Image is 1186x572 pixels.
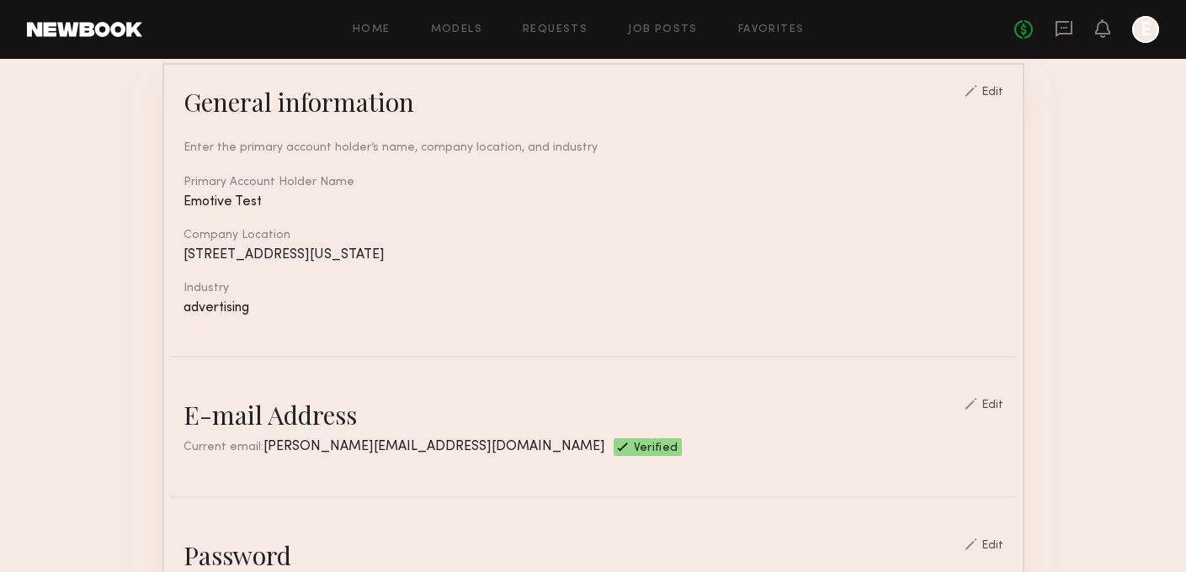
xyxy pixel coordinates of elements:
div: General information [183,85,414,119]
div: Primary Account Holder Name [183,177,1003,188]
div: Password [183,538,291,572]
div: Edit [981,540,1003,552]
div: advertising [183,301,1003,315]
div: Enter the primary account holder’s name, company location, and industry [183,139,1003,156]
div: Current email: [183,438,605,456]
div: E-mail Address [183,398,357,432]
div: Edit [981,400,1003,411]
a: Home [353,24,391,35]
div: Company Location [183,230,1003,241]
div: Edit [981,87,1003,98]
a: Favorites [738,24,805,35]
a: Job Posts [628,24,698,35]
span: Verified [634,442,678,456]
div: Industry [183,283,1003,294]
div: Emotive Test [183,195,1003,209]
a: Requests [523,24,588,35]
span: [PERSON_NAME][EMAIL_ADDRESS][DOMAIN_NAME] [263,440,605,453]
a: Models [431,24,482,35]
a: E [1132,16,1159,43]
div: [STREET_ADDRESS][US_STATE] [183,248,1003,262]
